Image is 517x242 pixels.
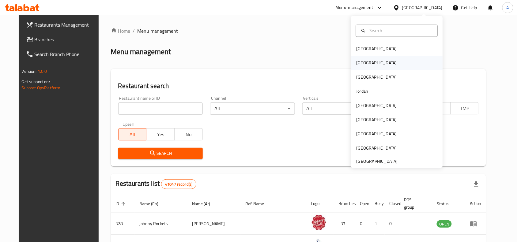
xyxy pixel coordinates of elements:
[357,131,397,137] div: [GEOGRAPHIC_DATA]
[123,150,198,157] span: Search
[507,4,509,11] span: A
[177,130,200,139] span: No
[138,27,178,35] span: Menu management
[123,122,134,126] label: Upsell
[118,128,147,140] button: All
[302,102,387,115] div: All
[149,130,172,139] span: Yes
[111,27,130,35] a: Home
[161,179,196,189] div: Total records count
[357,88,368,95] div: Jordan
[116,179,197,189] h2: Restaurants list
[469,177,484,192] div: Export file
[111,47,171,57] h2: Menu management
[111,213,135,235] td: 328
[336,4,373,11] div: Menu-management
[21,47,105,61] a: Search Branch Phone
[370,194,385,213] th: Busy
[35,36,100,43] span: Branches
[133,27,135,35] li: /
[357,60,397,66] div: [GEOGRAPHIC_DATA]
[334,213,355,235] td: 37
[385,213,399,235] td: 0
[116,200,127,207] span: ID
[35,21,100,28] span: Restaurants Management
[311,215,326,230] img: Johnny Rockets
[245,200,272,207] span: Ref. Name
[355,194,370,213] th: Open
[35,50,100,58] span: Search Branch Phone
[404,196,425,211] span: POS group
[357,102,397,109] div: [GEOGRAPHIC_DATA]
[451,102,479,114] button: TMP
[370,213,385,235] td: 1
[22,67,37,75] span: Version:
[21,32,105,47] a: Branches
[118,81,479,91] h2: Restaurant search
[402,4,443,11] div: [GEOGRAPHIC_DATA]
[161,181,196,187] span: 41047 record(s)
[192,200,218,207] span: Name (Ar)
[470,220,481,227] div: Menu
[121,130,144,139] span: All
[357,145,397,151] div: [GEOGRAPHIC_DATA]
[187,213,240,235] td: [PERSON_NAME]
[21,17,105,32] a: Restaurants Management
[38,67,47,75] span: 1.0.0
[357,74,397,80] div: [GEOGRAPHIC_DATA]
[357,46,397,52] div: [GEOGRAPHIC_DATA]
[140,200,167,207] span: Name (En)
[334,194,355,213] th: Branches
[357,117,397,123] div: [GEOGRAPHIC_DATA]
[22,84,61,92] a: Support.OpsPlatform
[111,27,486,35] nav: breadcrumb
[437,221,452,228] span: OPEN
[355,213,370,235] td: 0
[367,27,434,34] input: Search
[210,102,295,115] div: All
[118,148,203,159] button: Search
[385,194,399,213] th: Closed
[465,194,486,213] th: Action
[437,200,457,207] span: Status
[174,128,203,140] button: No
[453,104,477,113] span: TMP
[306,194,334,213] th: Logo
[22,78,50,86] span: Get support on:
[146,128,175,140] button: Yes
[135,213,187,235] td: Johnny Rockets
[118,102,203,115] input: Search for restaurant name or ID..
